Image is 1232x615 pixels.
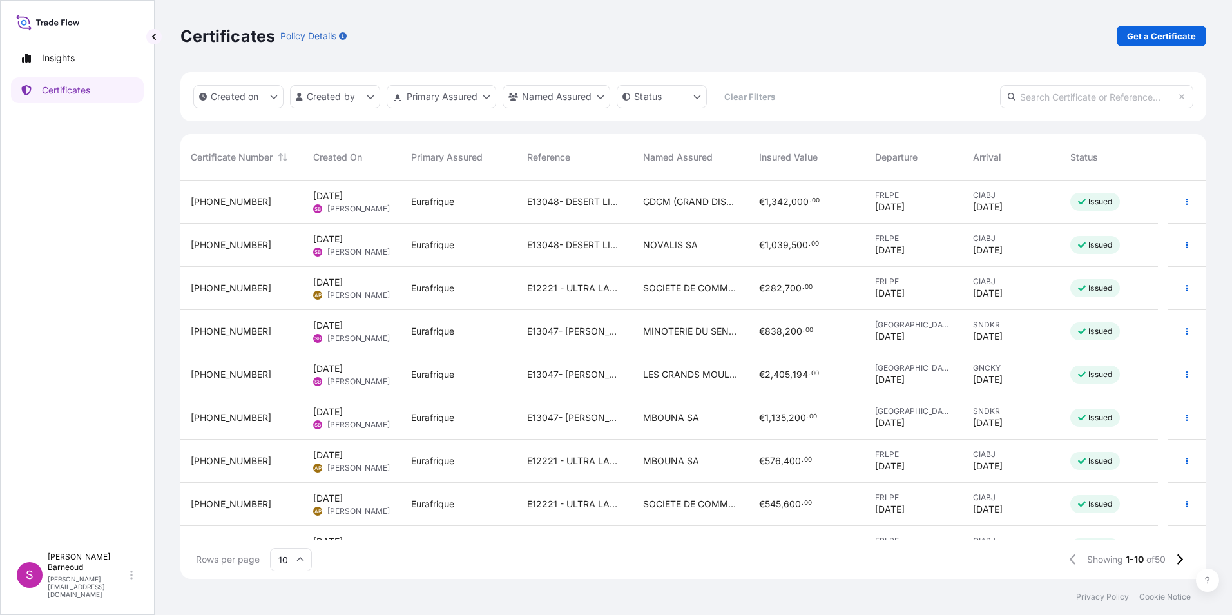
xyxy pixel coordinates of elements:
[875,151,918,164] span: Departure
[42,84,90,97] p: Certificates
[759,197,765,206] span: €
[643,325,738,338] span: MINOTERIE DU SENEGAL SA
[411,282,454,295] span: Eurafrique
[973,320,1050,330] span: SNDKR
[1088,369,1112,380] p: Issued
[327,506,390,516] span: [PERSON_NAME]
[809,199,811,203] span: .
[643,239,698,251] span: NOVALIS SA
[875,200,905,213] span: [DATE]
[1087,553,1123,566] span: Showing
[765,327,782,336] span: 838
[875,460,905,473] span: [DATE]
[765,197,769,206] span: 1
[1000,85,1193,108] input: Search Certificate or Reference...
[1126,553,1144,566] span: 1-10
[781,500,784,509] span: ,
[789,197,791,206] span: ,
[973,287,1003,300] span: [DATE]
[1076,592,1129,602] a: Privacy Policy
[191,454,271,467] span: [PHONE_NUMBER]
[807,415,809,419] span: .
[973,200,1003,213] span: [DATE]
[791,197,809,206] span: 000
[771,370,773,379] span: ,
[973,449,1050,460] span: CIABJ
[809,242,811,246] span: .
[191,411,271,424] span: [PHONE_NUMBER]
[314,246,321,259] span: SB
[327,290,390,300] span: [PERSON_NAME]
[782,327,785,336] span: ,
[805,285,813,289] span: 00
[875,277,952,287] span: FRLPE
[875,493,952,503] span: FRLPE
[765,284,782,293] span: 282
[191,282,271,295] span: [PHONE_NUMBER]
[809,415,817,419] span: 00
[314,462,322,474] span: AP
[973,406,1050,416] span: SNDKR
[790,370,793,379] span: ,
[193,85,284,108] button: createdOn Filter options
[643,195,738,208] span: GDCM (GRAND DISTRIBUTEUR CEREALIER DU MALI)
[191,195,271,208] span: [PHONE_NUMBER]
[11,77,144,103] a: Certificates
[765,456,781,465] span: 576
[411,195,454,208] span: Eurafrique
[784,500,801,509] span: 600
[1088,197,1112,207] p: Issued
[789,240,791,249] span: ,
[411,368,454,381] span: Eurafrique
[527,454,622,467] span: E12221 - ULTRA LANIN
[809,371,811,376] span: .
[327,333,390,344] span: [PERSON_NAME]
[973,244,1003,257] span: [DATE]
[1088,240,1112,250] p: Issued
[314,202,321,215] span: SB
[387,85,496,108] button: distributor Filter options
[643,282,738,295] span: SOCIETE DE COMMERCE ZIDNABA ET FRERES (SOCOZIF SARL)
[617,85,707,108] button: certificateStatus Filter options
[527,325,622,338] span: E13047- [PERSON_NAME]
[313,405,343,418] span: [DATE]
[784,456,801,465] span: 400
[769,240,771,249] span: ,
[48,552,128,572] p: [PERSON_NAME] Barneoud
[782,284,785,293] span: ,
[973,460,1003,473] span: [DATE]
[411,239,454,251] span: Eurafrique
[773,370,790,379] span: 405
[314,505,322,518] span: AP
[1117,26,1206,46] a: Get a Certificate
[875,363,952,373] span: [GEOGRAPHIC_DATA]
[759,240,765,249] span: €
[765,413,769,422] span: 1
[802,458,804,462] span: .
[48,575,128,598] p: [PERSON_NAME][EMAIL_ADDRESS][DOMAIN_NAME]
[973,277,1050,287] span: CIABJ
[527,411,622,424] span: E13047- [PERSON_NAME]
[875,503,905,516] span: [DATE]
[522,90,592,103] p: Named Assured
[875,244,905,257] span: [DATE]
[327,463,390,473] span: [PERSON_NAME]
[973,151,1001,164] span: Arrival
[327,247,390,257] span: [PERSON_NAME]
[26,569,34,581] span: S
[765,240,769,249] span: 1
[769,197,771,206] span: ,
[786,413,789,422] span: ,
[527,195,622,208] span: E13048- DESERT LION
[724,90,775,103] p: Clear Filters
[759,500,765,509] span: €
[191,239,271,251] span: [PHONE_NUMBER]
[759,284,765,293] span: €
[643,411,699,424] span: MBOUNA SA
[313,319,343,332] span: [DATE]
[804,458,812,462] span: 00
[314,375,321,388] span: SB
[793,370,808,379] span: 194
[314,418,321,431] span: SB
